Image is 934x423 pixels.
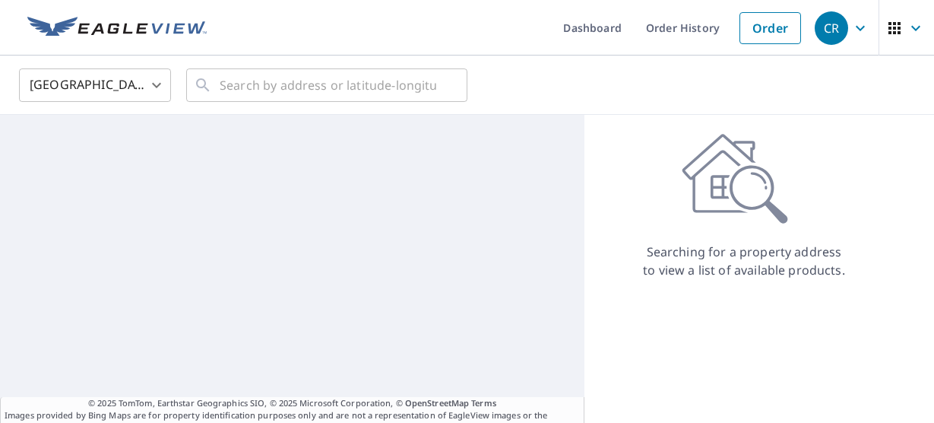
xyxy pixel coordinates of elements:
span: © 2025 TomTom, Earthstar Geographics SIO, © 2025 Microsoft Corporation, © [88,397,496,410]
a: Order [739,12,801,44]
p: Searching for a property address to view a list of available products. [642,243,846,279]
div: CR [815,11,848,45]
div: [GEOGRAPHIC_DATA] [19,64,171,107]
img: EV Logo [27,17,207,40]
input: Search by address or latitude-longitude [220,64,436,107]
a: OpenStreetMap [405,397,469,409]
a: Terms [471,397,496,409]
